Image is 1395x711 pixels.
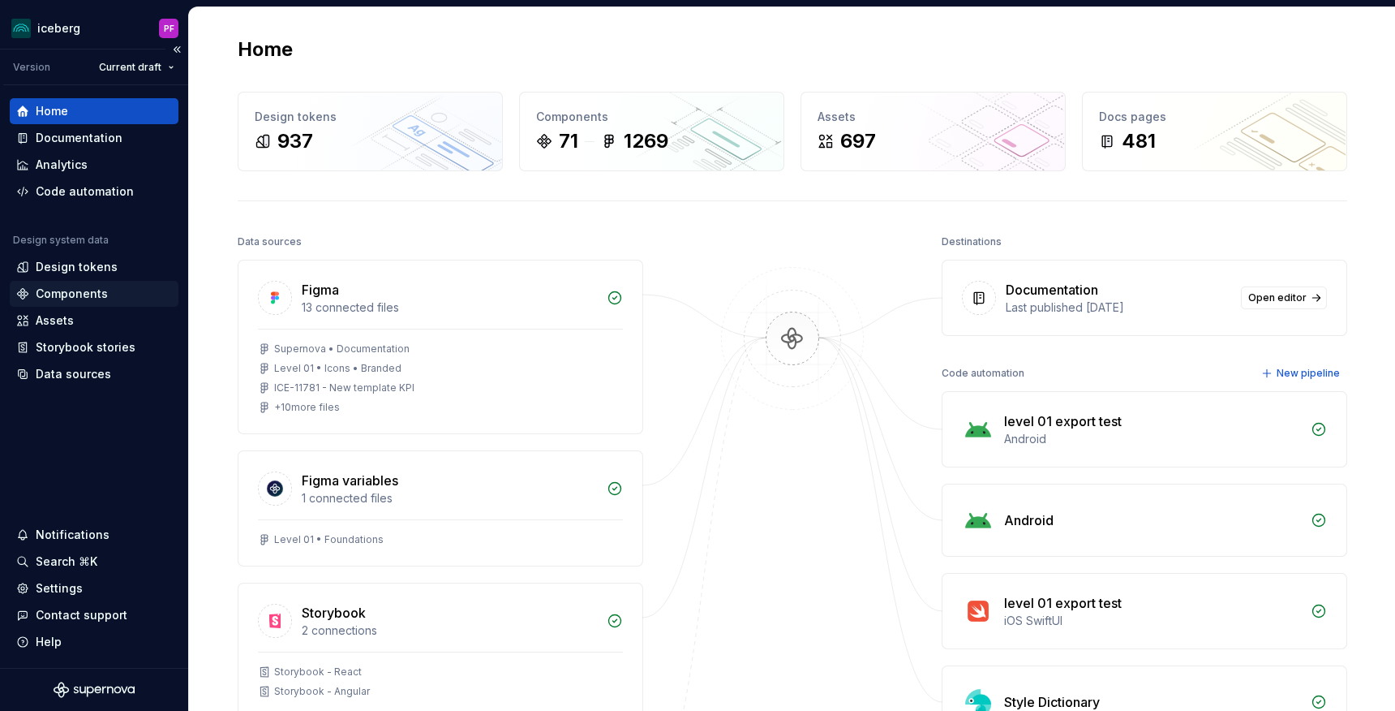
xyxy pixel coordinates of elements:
[1004,511,1054,530] div: Android
[1122,128,1156,154] div: 481
[3,11,185,45] button: icebergPF
[10,361,178,387] a: Data sources
[37,20,80,37] div: iceberg
[274,685,370,698] div: Storybook - Angular
[1099,109,1330,125] div: Docs pages
[1006,299,1231,316] div: Last published [DATE]
[10,522,178,548] button: Notifications
[818,109,1049,125] div: Assets
[1248,291,1307,304] span: Open editor
[255,109,486,125] div: Design tokens
[274,343,410,355] div: Supernova • Documentation
[36,339,135,355] div: Storybook stories
[13,234,109,247] div: Design system data
[238,37,293,62] h2: Home
[36,183,134,200] div: Code automation
[1004,593,1122,613] div: level 01 export test
[274,362,401,375] div: Level 01 • Icons • Branded
[536,109,767,125] div: Components
[36,130,122,146] div: Documentation
[36,554,97,570] div: Search ⌘K
[302,299,597,316] div: 13 connected files
[302,490,597,506] div: 1 connected files
[54,682,135,698] svg: Supernova Logo
[10,254,178,280] a: Design tokens
[942,362,1024,385] div: Code automation
[238,260,643,434] a: Figma13 connected filesSupernova • DocumentationLevel 01 • Icons • BrandedICE-11781 - New templat...
[274,401,340,414] div: + 10 more files
[302,280,339,299] div: Figma
[238,450,643,567] a: Figma variables1 connected filesLevel 01 • Foundations
[302,623,597,639] div: 2 connections
[840,128,876,154] div: 697
[36,607,127,623] div: Contact support
[36,580,83,597] div: Settings
[164,22,174,35] div: PF
[942,231,1002,253] div: Destinations
[36,312,74,329] div: Assets
[274,666,362,679] div: Storybook - React
[10,281,178,307] a: Components
[10,549,178,575] button: Search ⌘K
[99,61,161,74] span: Current draft
[1004,613,1301,629] div: iOS SwiftUI
[1277,367,1340,380] span: New pipeline
[1082,92,1347,171] a: Docs pages481
[92,56,182,79] button: Current draft
[1004,431,1301,447] div: Android
[10,98,178,124] a: Home
[36,157,88,173] div: Analytics
[13,61,50,74] div: Version
[1241,287,1327,309] a: Open editor
[36,259,118,275] div: Design tokens
[10,334,178,360] a: Storybook stories
[10,602,178,628] button: Contact support
[238,92,503,171] a: Design tokens937
[10,152,178,178] a: Analytics
[10,629,178,655] button: Help
[10,308,178,334] a: Assets
[36,286,108,302] div: Components
[274,533,384,546] div: Level 01 • Foundations
[1004,412,1122,431] div: level 01 export test
[36,366,111,382] div: Data sources
[238,231,302,253] div: Data sources
[801,92,1066,171] a: Assets697
[165,38,188,61] button: Collapse sidebar
[1256,362,1347,385] button: New pipeline
[1006,280,1098,299] div: Documentation
[302,471,398,490] div: Figma variables
[624,128,668,154] div: 1269
[559,128,578,154] div: 71
[277,128,313,154] div: 937
[11,19,31,38] img: 418c6d47-6da6-4103-8b13-b5999f8989a1.png
[36,634,62,650] div: Help
[519,92,784,171] a: Components711269
[36,527,109,543] div: Notifications
[10,575,178,601] a: Settings
[302,603,366,623] div: Storybook
[36,103,68,119] div: Home
[10,125,178,151] a: Documentation
[274,381,414,394] div: ICE-11781 - New template KPI
[10,179,178,205] a: Code automation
